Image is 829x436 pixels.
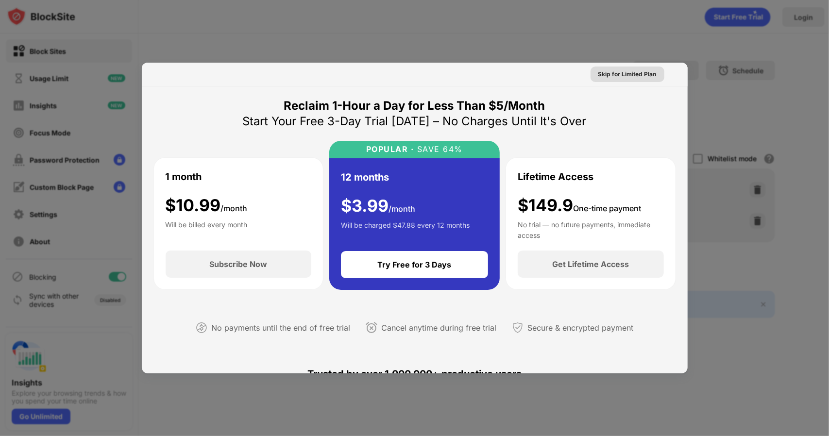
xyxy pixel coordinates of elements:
div: Reclaim 1-Hour a Day for Less Than $5/Month [284,98,545,114]
img: cancel-anytime [366,322,377,334]
img: not-paying [196,322,207,334]
div: Try Free for 3 Days [378,260,452,269]
div: No trial — no future payments, immediate access [518,219,664,239]
div: 12 months [341,170,389,184]
div: No payments until the end of free trial [211,321,350,335]
div: Skip for Limited Plan [598,69,657,79]
img: secured-payment [512,322,524,334]
span: /month [389,204,415,214]
span: /month [221,203,248,213]
div: Cancel anytime during free trial [381,321,496,335]
div: 1 month [166,169,202,184]
span: One-time payment [573,203,641,213]
div: Secure & encrypted payment [527,321,633,335]
div: $149.9 [518,196,641,216]
div: Subscribe Now [209,259,267,269]
div: Get Lifetime Access [552,259,629,269]
div: Lifetime Access [518,169,593,184]
div: Will be charged $47.88 every 12 months [341,220,470,239]
div: Start Your Free 3-Day Trial [DATE] – No Charges Until It's Over [243,114,587,129]
div: SAVE 64% [414,145,463,154]
div: Will be billed every month [166,219,248,239]
div: $ 10.99 [166,196,248,216]
div: Trusted by over 1,000,000+ productive users [153,351,676,397]
div: $ 3.99 [341,196,415,216]
div: POPULAR · [366,145,414,154]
